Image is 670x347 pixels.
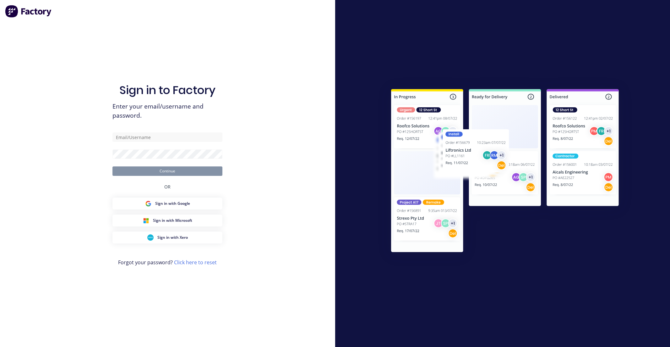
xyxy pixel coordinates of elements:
[145,200,151,207] img: Google Sign in
[377,76,633,267] img: Sign in
[147,234,154,241] img: Xero Sign in
[112,198,222,210] button: Google Sign inSign in with Google
[5,5,52,18] img: Factory
[119,83,215,97] h1: Sign in to Factory
[112,232,222,243] button: Xero Sign inSign in with Xero
[155,201,190,206] span: Sign in with Google
[153,218,192,223] span: Sign in with Microsoft
[112,215,222,227] button: Microsoft Sign inSign in with Microsoft
[112,166,222,176] button: Continue
[118,259,217,266] span: Forgot your password?
[143,217,149,224] img: Microsoft Sign in
[112,132,222,142] input: Email/Username
[112,102,222,120] span: Enter your email/username and password.
[164,176,171,198] div: OR
[174,259,217,266] a: Click here to reset
[157,235,188,240] span: Sign in with Xero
